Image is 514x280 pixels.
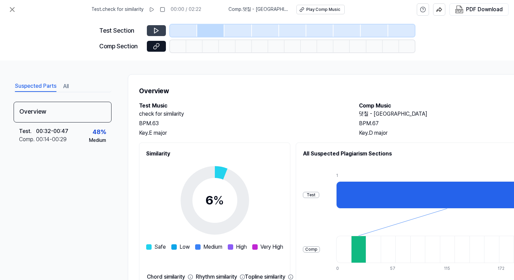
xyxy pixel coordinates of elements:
[99,26,143,36] div: Test Section
[213,193,224,208] span: %
[89,137,106,144] div: Medium
[19,135,36,144] div: Comp .
[444,266,459,271] div: 115
[146,150,283,158] h2: Similarity
[303,192,319,198] div: Test
[19,127,36,135] div: Test .
[154,243,166,251] span: Safe
[36,135,67,144] div: 00:14 - 00:29
[139,129,345,137] div: Key. E major
[171,6,201,13] div: 00:00 / 02:22
[139,110,345,118] h2: check for similarity
[417,3,429,16] button: help
[228,6,288,13] span: Comp . 덧칠 - [GEOGRAPHIC_DATA]
[336,266,351,271] div: 0
[36,127,68,135] div: 00:32 - 00:47
[203,243,222,251] span: Medium
[92,127,106,137] div: 48 %
[303,246,320,253] div: Comp
[296,5,345,14] button: Play Comp Music
[99,42,143,51] div: Comp Section
[179,243,190,251] span: Low
[260,243,283,251] span: Very High
[205,191,224,210] div: 6
[139,119,345,128] div: BPM. 63
[14,102,112,122] div: Overview
[15,81,56,92] button: Suspected Parts
[63,81,69,92] button: All
[390,266,405,271] div: 57
[236,243,247,251] span: High
[455,5,463,14] img: PDF Download
[498,266,513,271] div: 172
[420,6,426,13] svg: help
[436,6,442,13] img: share
[91,6,143,13] span: Test . check for similarity
[306,7,340,13] div: Play Comp Music
[466,5,503,14] div: PDF Download
[139,102,345,110] h2: Test Music
[454,4,504,15] button: PDF Download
